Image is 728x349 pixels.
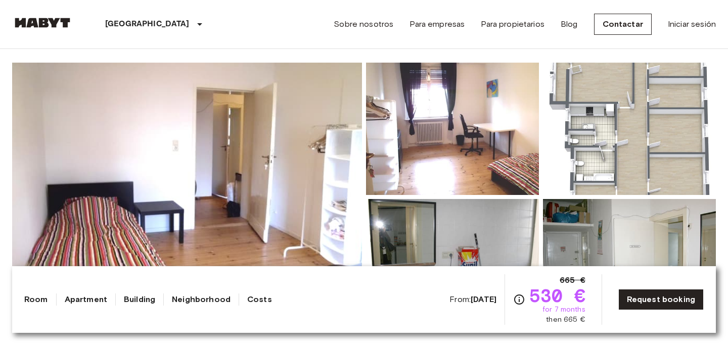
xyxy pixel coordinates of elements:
a: Para empresas [409,18,465,30]
img: Habyt [12,18,73,28]
a: Blog [561,18,578,30]
a: Neighborhood [172,293,231,306]
svg: Check cost overview for full price breakdown. Please note that discounts apply to new joiners onl... [513,293,525,306]
img: Picture of unit DE-01-029-04M [543,199,716,331]
a: Request booking [618,289,704,310]
img: Marketing picture of unit DE-01-029-04M [12,63,362,331]
a: Sobre nosotros [334,18,393,30]
a: Apartment [65,293,107,306]
a: Building [124,293,155,306]
a: Contactar [594,14,652,35]
img: Picture of unit DE-01-029-04M [366,199,539,331]
img: Picture of unit DE-01-029-04M [366,63,539,195]
a: Para propietarios [481,18,544,30]
b: [DATE] [471,294,496,304]
p: [GEOGRAPHIC_DATA] [105,18,190,30]
img: Picture of unit DE-01-029-04M [543,63,716,195]
a: Iniciar sesión [668,18,716,30]
a: Costs [247,293,272,306]
span: From: [449,294,496,305]
span: 530 € [529,286,585,305]
span: then 665 € [546,315,585,325]
span: 665 € [560,274,585,286]
span: for 7 months [542,305,585,315]
a: Room [24,293,48,306]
